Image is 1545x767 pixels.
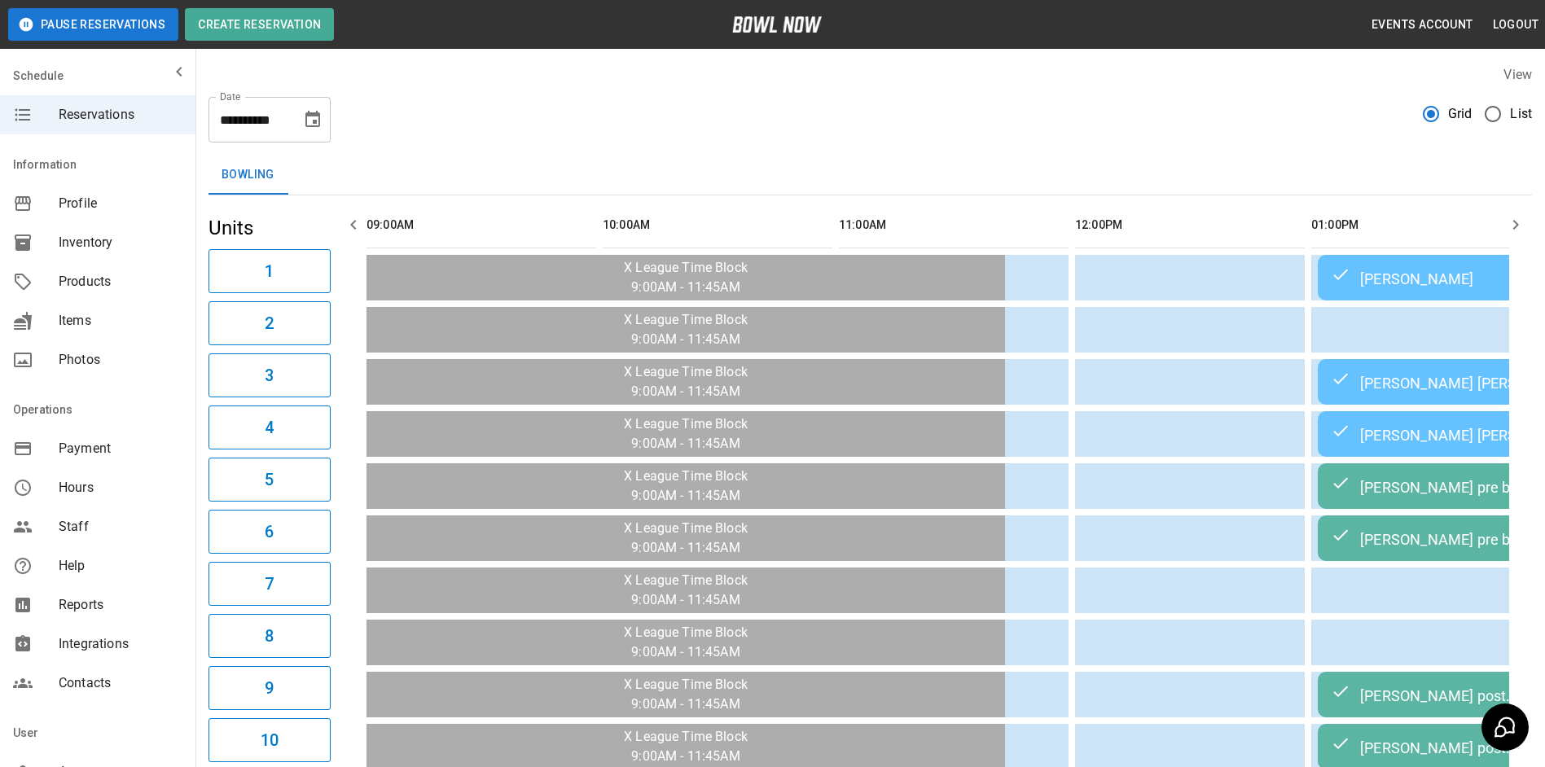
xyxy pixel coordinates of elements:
[208,718,331,762] button: 10
[208,614,331,658] button: 8
[59,673,182,693] span: Contacts
[265,310,274,336] h6: 2
[265,623,274,649] h6: 8
[59,478,182,497] span: Hours
[839,202,1069,248] th: 11:00AM
[603,202,832,248] th: 10:00AM
[59,556,182,576] span: Help
[732,16,822,33] img: logo
[208,666,331,710] button: 9
[59,272,182,291] span: Products
[1331,737,1536,756] div: [PERSON_NAME] post bowl
[1510,104,1532,124] span: List
[59,595,182,615] span: Reports
[208,249,331,293] button: 1
[265,519,274,545] h6: 6
[208,301,331,345] button: 2
[8,8,178,41] button: Pause Reservations
[59,517,182,537] span: Staff
[208,562,331,606] button: 7
[265,571,274,597] h6: 7
[265,467,274,493] h6: 5
[59,634,182,654] span: Integrations
[208,510,331,554] button: 6
[1331,685,1536,704] div: [PERSON_NAME] post bowl
[208,458,331,502] button: 5
[208,156,287,195] button: Bowling
[59,439,182,458] span: Payment
[1486,10,1545,40] button: Logout
[59,311,182,331] span: Items
[296,103,329,136] button: Choose date, selected date is Oct 12, 2025
[59,194,182,213] span: Profile
[265,675,274,701] h6: 9
[208,215,331,241] h5: Units
[1503,67,1532,82] label: View
[59,350,182,370] span: Photos
[1448,104,1473,124] span: Grid
[208,156,1532,195] div: inventory tabs
[261,727,279,753] h6: 10
[208,353,331,397] button: 3
[185,8,334,41] button: Create Reservation
[59,233,182,252] span: Inventory
[1075,202,1305,248] th: 12:00PM
[208,405,331,449] button: 4
[265,258,274,284] h6: 1
[1365,10,1480,40] button: Events Account
[265,362,274,388] h6: 3
[366,202,596,248] th: 09:00AM
[265,414,274,440] h6: 4
[59,105,182,125] span: Reservations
